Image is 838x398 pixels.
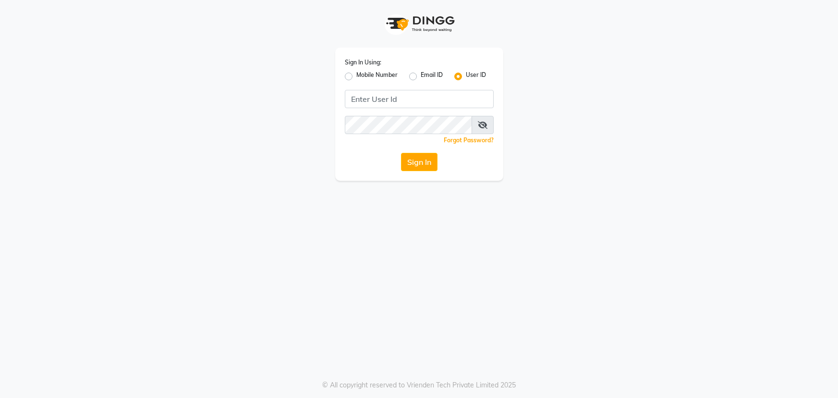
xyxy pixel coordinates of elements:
a: Forgot Password? [444,137,494,144]
input: Username [345,90,494,108]
img: logo1.svg [381,10,458,38]
label: Sign In Using: [345,58,381,67]
label: Email ID [421,71,443,82]
label: Mobile Number [356,71,398,82]
label: User ID [466,71,486,82]
input: Username [345,116,472,134]
button: Sign In [401,153,437,171]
